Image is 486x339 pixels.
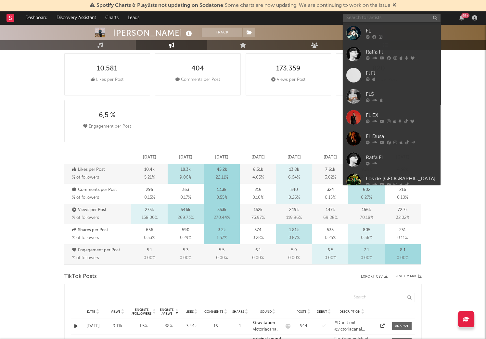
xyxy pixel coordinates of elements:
[218,226,226,234] p: 3.2k
[52,11,101,24] a: Discovery Assistant
[72,226,130,234] p: Shares per Post
[131,323,156,330] div: 1.5 %
[159,308,174,316] div: Engmts / Views
[400,246,405,254] p: 8.1
[178,214,194,222] span: 269.73 %
[461,13,469,18] div: 99 +
[111,310,120,314] span: Views
[202,28,242,37] button: Track
[179,154,192,161] p: [DATE]
[182,226,189,234] p: 590
[317,310,327,314] span: Debut
[252,174,263,182] span: 4.05 %
[327,246,333,254] p: 6.5
[288,154,301,161] p: [DATE]
[276,65,301,73] div: 173.359
[143,154,156,161] p: [DATE]
[144,254,155,262] span: 0.00 %
[185,310,194,314] span: Likes
[361,194,372,202] span: 0.27 %
[399,186,406,194] p: 216
[21,11,52,24] a: Dashboard
[289,166,299,174] p: 13.8k
[327,226,334,234] p: 533
[289,226,299,234] p: 1.81k
[96,3,223,8] span: Spotify Charts & Playlists not updating on Sodatone
[325,166,335,174] p: 7.61k
[175,76,220,84] div: Comments per Post
[334,320,374,333] div: #Duett mit @victoriacanal #duett #newversion #2022 #ohyeah #letsgo #singer #soon #newsong
[366,90,437,98] div: FL$
[253,320,282,333] a: Gravitationvictoriacanal
[97,65,117,73] div: 10.581
[363,186,370,194] p: 602
[219,246,224,254] p: 5.5
[398,206,408,214] p: 72.7k
[288,234,300,242] span: 0.87 %
[147,246,152,254] p: 5.1
[72,236,99,240] span: % of followers
[288,194,300,202] span: 0.26 %
[251,214,264,222] span: 73.97 %
[297,310,306,314] span: Posts
[144,174,155,182] span: 5.21 %
[326,206,335,214] p: 147k
[254,226,262,234] p: 574
[396,214,409,222] span: 32.02 %
[131,308,152,316] div: Engmts / Followers
[366,27,437,35] div: FL
[144,166,155,174] p: 10.4k
[343,14,441,22] input: Search for artists
[366,132,437,140] div: FL Dusa
[253,206,262,214] p: 152k
[350,293,415,302] input: Search...
[216,194,227,202] span: 0.55 %
[146,186,153,194] p: 295
[91,76,123,84] div: Likes per Post
[181,206,190,214] p: 546k
[366,175,437,182] div: Los de [GEOGRAPHIC_DATA]
[72,175,99,180] span: % of followers
[288,254,300,262] span: 0.00 %
[343,22,441,44] a: FL
[72,206,130,214] p: Views per Post
[232,310,244,314] span: Shares
[99,112,115,119] div: 6,5 %
[366,154,437,161] div: Raffa Fl
[72,166,130,174] p: Likes per Post
[144,194,155,202] span: 0.15 %
[183,246,188,254] p: 5.3
[255,246,261,254] p: 6.1
[159,323,178,330] div: 38 %
[343,44,441,65] a: Raffa Fl
[216,254,228,262] span: 0.00 %
[324,154,337,161] p: [DATE]
[325,174,336,182] span: 3.62 %
[215,154,228,161] p: [DATE]
[180,174,191,182] span: 9.06 %
[144,234,155,242] span: 0.33 %
[325,194,336,202] span: 0.15 %
[291,246,297,254] p: 5.9
[343,86,441,107] a: FL$
[325,254,336,262] span: 0.00 %
[217,166,227,174] p: 45.2k
[394,273,422,281] a: Benchmark
[83,323,104,330] div: [DATE]
[286,214,302,222] span: 119.96 %
[101,11,123,24] a: Charts
[72,195,99,200] span: % of followers
[253,321,275,325] strong: Gravitation
[399,226,406,234] p: 251
[230,323,250,330] div: 1
[180,254,191,262] span: 0.00 %
[361,234,372,242] span: 0.36 %
[216,174,228,182] span: 22.11 %
[361,275,388,279] button: Export CSV
[191,65,204,73] div: 404
[343,170,441,191] a: Los de [GEOGRAPHIC_DATA]
[343,149,441,170] a: Raffa Fl
[204,310,223,314] span: Comments
[397,234,408,242] span: 0.11 %
[64,273,97,281] span: TikTok Posts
